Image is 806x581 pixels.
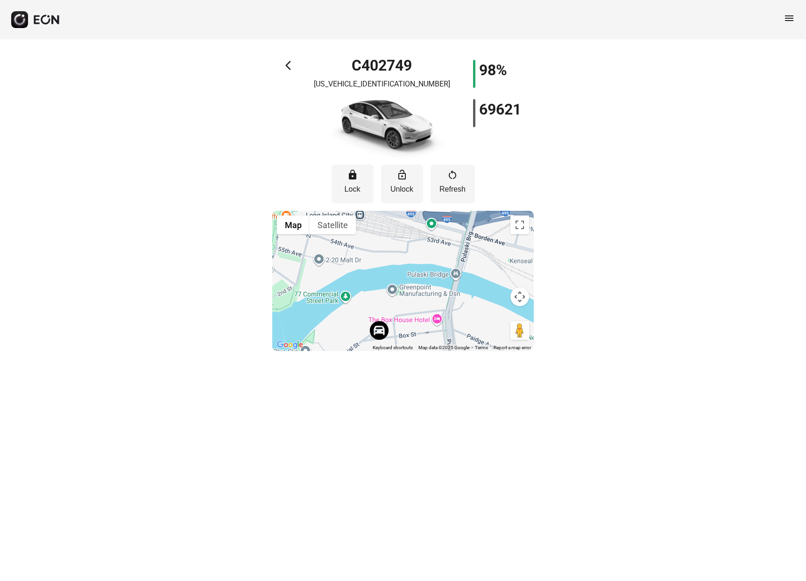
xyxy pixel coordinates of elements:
button: Refresh [431,165,475,203]
button: Drag Pegman onto the map to open Street View [510,321,529,340]
p: Refresh [435,184,470,195]
p: Unlock [386,184,418,195]
a: Terms [475,345,488,350]
span: restart_alt [447,169,458,180]
p: Lock [336,184,369,195]
img: Google [275,339,305,351]
button: Toggle fullscreen view [510,215,529,234]
button: Keyboard shortcuts [373,344,413,351]
button: Show street map [277,215,310,234]
span: lock [347,169,358,180]
h1: C402749 [352,60,412,71]
h1: 98% [479,65,507,76]
img: car [317,93,447,159]
p: [US_VEHICLE_IDENTIFICATION_NUMBER] [314,79,450,90]
span: arrow_back_ios [285,60,297,71]
span: menu [784,13,795,24]
span: lock_open [396,169,408,180]
button: Unlock [381,165,423,203]
button: Map camera controls [510,287,529,306]
a: Open this area in Google Maps (opens a new window) [275,339,305,351]
button: Lock [332,165,374,203]
a: Report a map error [494,345,531,350]
h1: 69621 [479,104,521,115]
span: Map data ©2025 Google [418,345,469,350]
button: Show satellite imagery [310,215,356,234]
